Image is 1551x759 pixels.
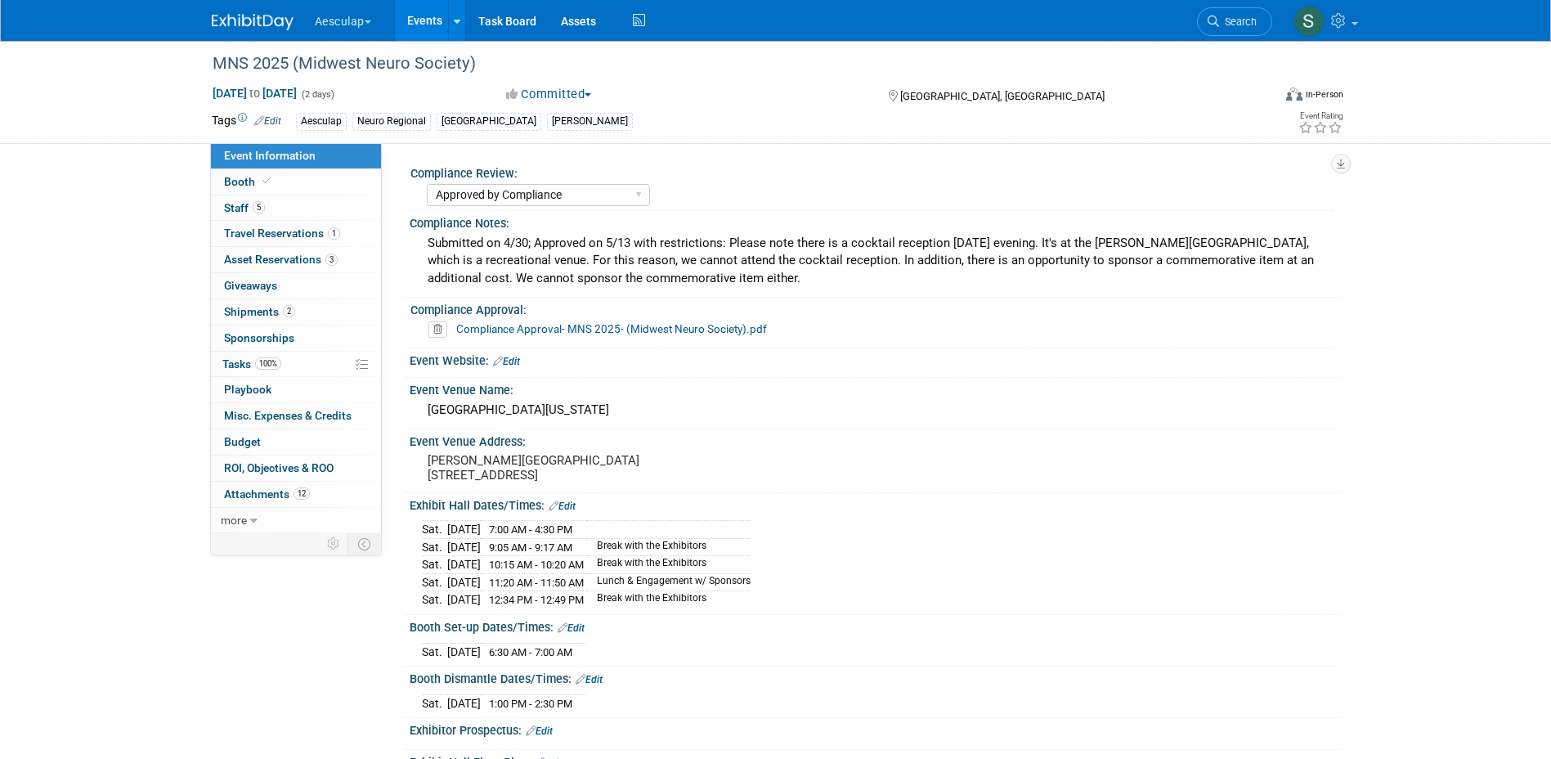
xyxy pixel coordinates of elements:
td: Sat. [422,538,447,556]
td: Sat. [422,643,447,660]
a: Attachments12 [211,482,381,507]
span: 12:34 PM - 12:49 PM [489,594,584,606]
span: 9:05 AM - 9:17 AM [489,541,572,554]
a: Compliance Approval- MNS 2025- (Midwest Neuro Society).pdf [456,322,767,335]
span: (2 days) [300,89,334,100]
span: 11:20 AM - 11:50 AM [489,577,584,589]
a: Travel Reservations1 [211,221,381,246]
a: Search [1197,7,1272,36]
span: ROI, Objectives & ROO [224,461,334,474]
a: Edit [493,356,520,367]
td: Sat. [422,556,447,574]
span: [GEOGRAPHIC_DATA], [GEOGRAPHIC_DATA] [900,90,1105,102]
span: more [221,514,247,527]
div: Booth Dismantle Dates/Times: [410,667,1340,688]
span: 3 [325,254,338,266]
td: Sat. [422,573,447,591]
span: Asset Reservations [224,253,338,266]
div: In-Person [1305,88,1343,101]
a: ROI, Objectives & ROO [211,456,381,481]
td: Lunch & Engagement w/ Sponsors [587,573,751,591]
span: 6:30 AM - 7:00 AM [489,646,572,658]
span: Budget [224,435,261,448]
a: Giveaways [211,273,381,299]
span: Tasks [222,357,281,371]
a: Budget [211,429,381,455]
a: Playbook [211,377,381,402]
img: Format-Inperson.png [1286,88,1302,101]
div: Submitted on 4/30; Approved on 5/13 with restrictions: Please note there is a cocktail reception ... [422,231,1328,291]
span: 12 [294,487,310,500]
button: Committed [500,86,598,103]
span: 5 [253,201,265,213]
span: Event Information [224,149,316,162]
a: Edit [558,622,585,634]
span: Search [1219,16,1257,28]
td: Sat. [422,521,447,539]
span: Misc. Expenses & Credits [224,409,352,422]
a: more [211,508,381,533]
td: Break with the Exhibitors [587,556,751,574]
div: Event Venue Name: [410,378,1340,398]
div: [GEOGRAPHIC_DATA][US_STATE] [422,397,1328,423]
td: Break with the Exhibitors [587,538,751,556]
a: Misc. Expenses & Credits [211,403,381,429]
span: Attachments [224,487,310,501]
td: Personalize Event Tab Strip [320,533,348,555]
span: Staff [224,201,265,214]
div: [GEOGRAPHIC_DATA] [437,113,541,130]
td: Tags [212,112,281,131]
img: ExhibitDay [212,14,294,30]
a: Edit [549,501,576,512]
a: Edit [526,725,553,737]
td: [DATE] [447,538,481,556]
span: 1 [328,227,340,240]
a: Event Information [211,143,381,168]
span: 10:15 AM - 10:20 AM [489,559,584,571]
span: 1:00 PM - 2:30 PM [489,698,572,710]
td: [DATE] [447,573,481,591]
td: Sat. [422,694,447,712]
div: Compliance Notes: [410,211,1340,231]
span: to [247,87,262,100]
span: Playbook [224,383,271,396]
div: Compliance Review: [410,161,1333,182]
span: Giveaways [224,279,277,292]
div: Event Venue Address: [410,429,1340,450]
a: Edit [254,115,281,127]
a: Booth [211,169,381,195]
div: Compliance Approval: [410,298,1333,318]
a: Tasks100% [211,352,381,377]
a: Shipments2 [211,299,381,325]
span: Shipments [224,305,295,318]
div: Event Website: [410,348,1340,370]
div: Exhibitor Prospectus: [410,718,1340,739]
td: Break with the Exhibitors [587,591,751,609]
div: Exhibit Hall Dates/Times: [410,493,1340,514]
div: Aesculap [296,113,347,130]
div: [PERSON_NAME] [547,113,633,130]
span: Booth [224,175,274,188]
a: Sponsorships [211,326,381,351]
td: [DATE] [447,556,481,574]
span: Travel Reservations [224,227,340,240]
pre: [PERSON_NAME][GEOGRAPHIC_DATA] [STREET_ADDRESS] [428,453,779,483]
div: Neuro Regional [352,113,431,130]
a: Staff5 [211,195,381,221]
div: MNS 2025 (Midwest Neuro Society) [207,49,1248,79]
a: Asset Reservations3 [211,247,381,272]
td: Toggle Event Tabs [347,533,381,555]
a: Delete attachment? [428,324,454,335]
div: Event Format [1176,85,1344,110]
div: Event Rating [1298,112,1343,120]
span: 100% [255,357,281,370]
td: [DATE] [447,521,481,539]
span: Sponsorships [224,331,294,344]
span: 2 [283,305,295,317]
td: [DATE] [447,694,481,712]
span: [DATE] [DATE] [212,86,298,101]
td: [DATE] [447,643,481,660]
div: Booth Set-up Dates/Times: [410,615,1340,636]
a: Edit [576,674,603,685]
span: 7:00 AM - 4:30 PM [489,523,572,536]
